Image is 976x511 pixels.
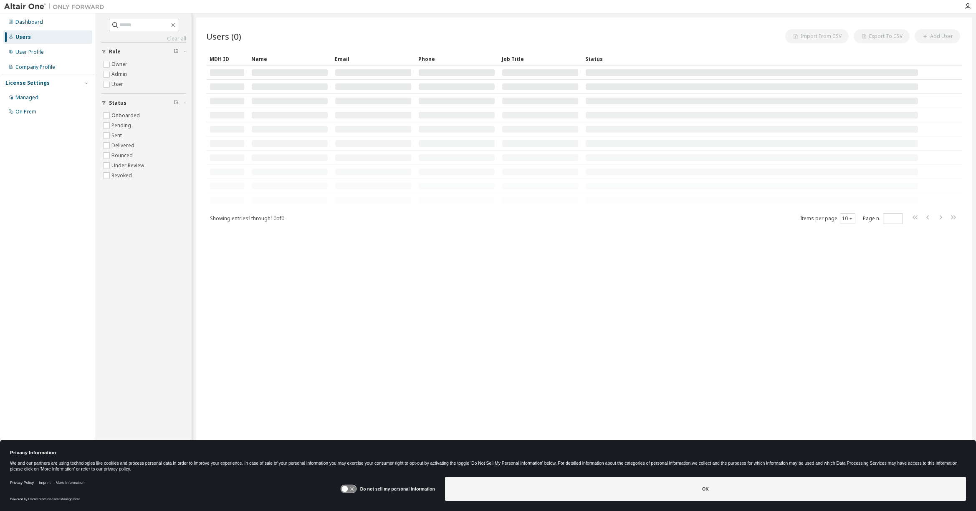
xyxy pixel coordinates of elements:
[210,52,245,65] div: MDH ID
[109,48,121,55] span: Role
[174,100,179,106] span: Clear filter
[15,108,36,115] div: On Prem
[101,35,186,42] a: Clear all
[854,29,910,43] button: Export To CSV
[111,161,146,171] label: Under Review
[111,69,129,79] label: Admin
[111,151,134,161] label: Bounced
[111,141,136,151] label: Delivered
[785,29,849,43] button: Import From CSV
[15,34,31,40] div: Users
[418,52,495,65] div: Phone
[210,215,284,222] span: Showing entries 1 through 10 of 0
[5,80,50,86] div: License Settings
[15,64,55,70] div: Company Profile
[863,213,903,224] span: Page n.
[915,29,960,43] button: Add User
[111,79,125,89] label: User
[4,3,109,11] img: Altair One
[15,94,38,101] div: Managed
[111,111,142,121] label: Onboarded
[251,52,328,65] div: Name
[174,48,179,55] span: Clear filter
[101,43,186,61] button: Role
[111,59,129,69] label: Owner
[842,215,853,222] button: 10
[101,94,186,112] button: Status
[15,19,43,25] div: Dashboard
[335,52,412,65] div: Email
[109,100,126,106] span: Status
[206,30,241,42] span: Users (0)
[800,213,855,224] span: Items per page
[585,52,918,65] div: Status
[111,171,134,181] label: Revoked
[111,131,124,141] label: Sent
[15,49,44,55] div: User Profile
[502,52,579,65] div: Job Title
[111,121,133,131] label: Pending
